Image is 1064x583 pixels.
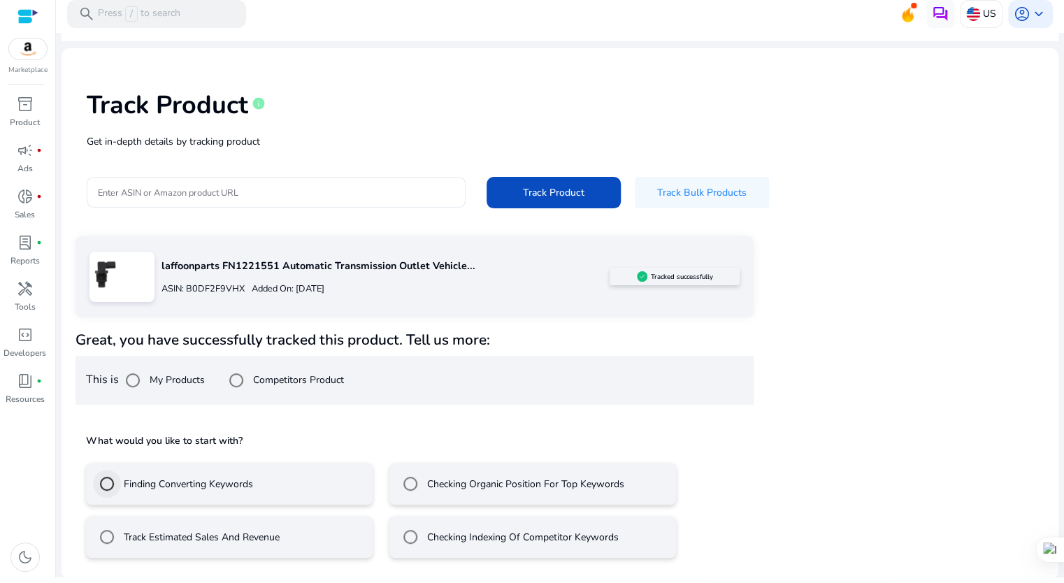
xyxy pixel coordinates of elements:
span: fiber_manual_record [36,378,42,384]
span: info [252,96,266,110]
span: Track Bulk Products [657,185,747,200]
img: amazon.svg [9,38,47,59]
label: Checking Indexing Of Competitor Keywords [424,530,619,545]
label: Finding Converting Keywords [121,477,253,491]
span: account_circle [1014,6,1030,22]
p: Marketplace [8,65,48,75]
p: Added On: [DATE] [245,282,324,296]
p: Press to search [98,6,180,22]
h4: Great, you have successfully tracked this product. Tell us more: [76,331,754,349]
label: Competitors Product [250,373,344,387]
p: Resources [6,393,45,405]
img: sellerapp_active [637,271,647,282]
span: fiber_manual_record [36,240,42,245]
p: Reports [10,254,40,267]
p: Tools [15,301,36,313]
span: campaign [17,142,34,159]
span: keyboard_arrow_down [1030,6,1047,22]
p: Developers [3,347,46,359]
div: This is [76,356,754,405]
span: donut_small [17,188,34,205]
p: US [983,1,996,26]
span: Track Product [523,185,584,200]
h5: What would you like to start with? [86,434,743,448]
span: inventory_2 [17,96,34,113]
span: handyman [17,280,34,297]
span: fiber_manual_record [36,147,42,153]
span: search [78,6,95,22]
button: Track Bulk Products [635,177,769,208]
label: Checking Organic Position For Top Keywords [424,477,624,491]
span: lab_profile [17,234,34,251]
p: ASIN: B0DF2F9VHX [161,282,245,296]
span: code_blocks [17,326,34,343]
img: 41qdms1PMyL.jpg [89,259,121,290]
p: Product [10,116,40,129]
p: Sales [15,208,35,221]
span: dark_mode [17,549,34,566]
p: Get in-depth details by tracking product [87,134,1033,149]
span: book_4 [17,373,34,389]
label: Track Estimated Sales And Revenue [121,530,280,545]
span: fiber_manual_record [36,194,42,199]
h5: Tracked successfully [651,273,713,281]
label: My Products [147,373,205,387]
p: Ads [17,162,33,175]
span: / [125,6,138,22]
img: us.svg [966,7,980,21]
h1: Track Product [87,90,248,120]
button: Track Product [487,177,621,208]
p: laffoonparts FN1221551 Automatic Transmission Outlet Vehicle... [161,259,610,274]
